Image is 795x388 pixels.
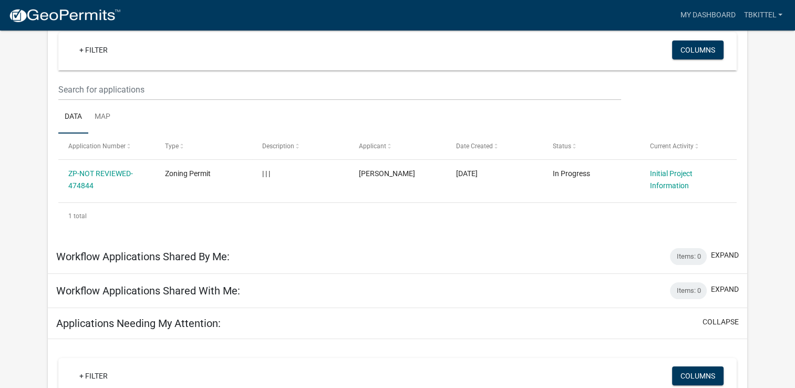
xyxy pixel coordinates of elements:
[711,250,739,261] button: expand
[456,169,478,178] span: 09/07/2025
[649,169,692,190] a: Initial Project Information
[58,203,737,229] div: 1 total
[711,284,739,295] button: expand
[639,134,736,159] datatable-header-cell: Current Activity
[543,134,639,159] datatable-header-cell: Status
[165,142,179,150] span: Type
[456,142,493,150] span: Date Created
[649,142,693,150] span: Current Activity
[88,100,117,134] a: Map
[56,317,221,330] h5: Applications Needing My Attention:
[155,134,252,159] datatable-header-cell: Type
[58,79,621,100] input: Search for applications
[56,250,230,263] h5: Workflow Applications Shared By Me:
[672,40,724,59] button: Columns
[359,142,386,150] span: Applicant
[71,366,116,385] a: + Filter
[553,169,590,178] span: In Progress
[670,282,707,299] div: Items: 0
[68,142,126,150] span: Application Number
[359,169,415,178] span: Thomas B. Kittel
[262,169,270,178] span: | | |
[48,13,748,239] div: collapse
[670,248,707,265] div: Items: 0
[71,40,116,59] a: + Filter
[446,134,542,159] datatable-header-cell: Date Created
[68,169,133,190] a: ZP-NOT REVIEWED-474844
[58,134,155,159] datatable-header-cell: Application Number
[703,316,739,328] button: collapse
[672,366,724,385] button: Columns
[165,169,211,178] span: Zoning Permit
[553,142,571,150] span: Status
[56,284,240,297] h5: Workflow Applications Shared With Me:
[349,134,446,159] datatable-header-cell: Applicant
[262,142,294,150] span: Description
[252,134,349,159] datatable-header-cell: Description
[58,100,88,134] a: Data
[676,5,739,25] a: My Dashboard
[739,5,787,25] a: tbkittel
